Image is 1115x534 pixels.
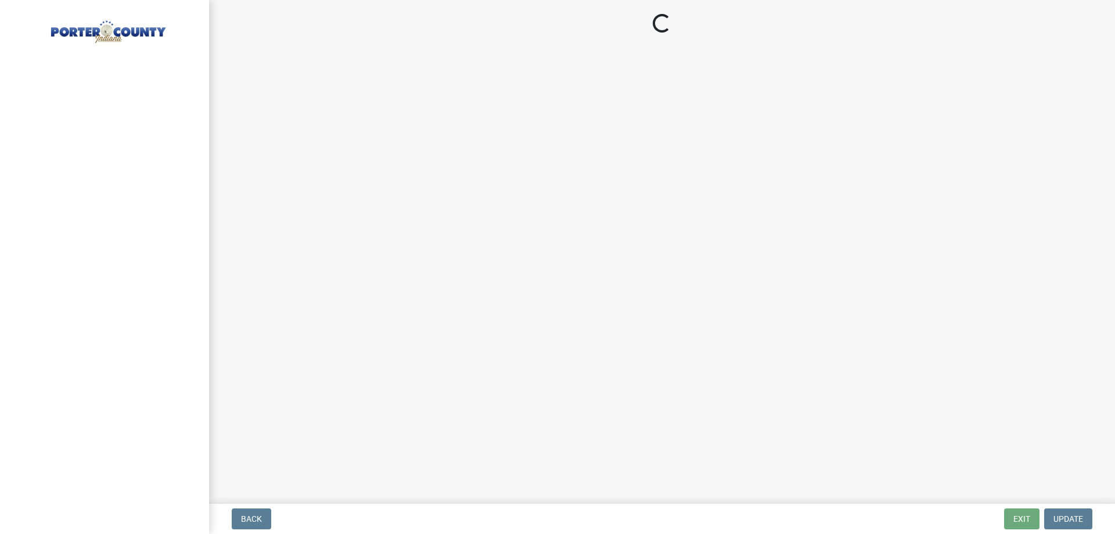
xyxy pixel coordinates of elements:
button: Back [232,508,271,529]
img: Porter County, Indiana [23,12,190,45]
span: Update [1053,514,1083,524]
span: Back [241,514,262,524]
button: Update [1044,508,1092,529]
button: Exit [1004,508,1040,529]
